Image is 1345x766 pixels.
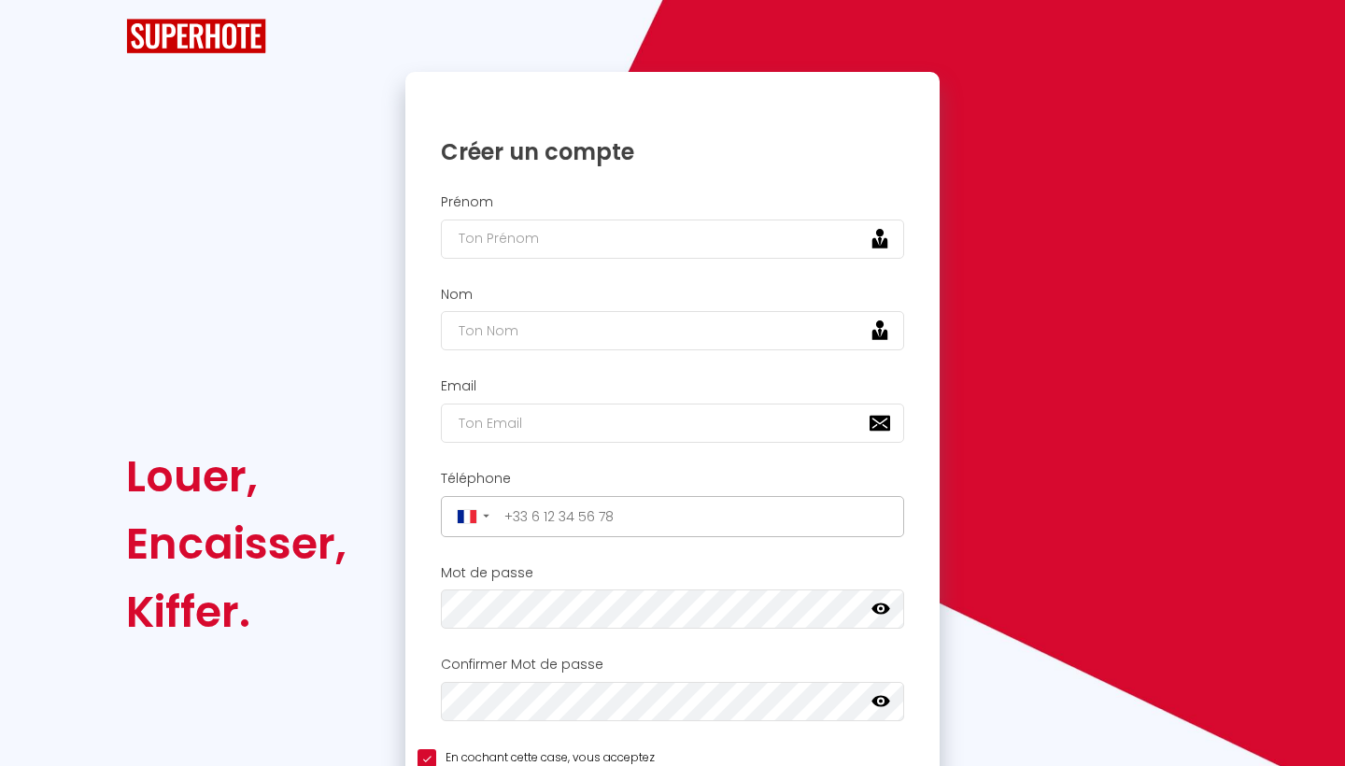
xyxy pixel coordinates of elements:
[441,220,904,259] input: Ton Prénom
[441,378,904,394] h2: Email
[441,404,904,443] input: Ton Email
[126,510,347,577] div: Encaisser,
[481,512,491,520] span: ▼
[441,137,904,166] h1: Créer un compte
[441,657,904,673] h2: Confirmer Mot de passe
[126,578,347,645] div: Kiffer.
[441,311,904,350] input: Ton Nom
[498,502,899,532] input: +33 6 12 34 56 78
[441,194,904,210] h2: Prénom
[441,471,904,487] h2: Téléphone
[126,443,347,510] div: Louer,
[126,19,266,53] img: SuperHote logo
[441,565,904,581] h2: Mot de passe
[441,287,904,303] h2: Nom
